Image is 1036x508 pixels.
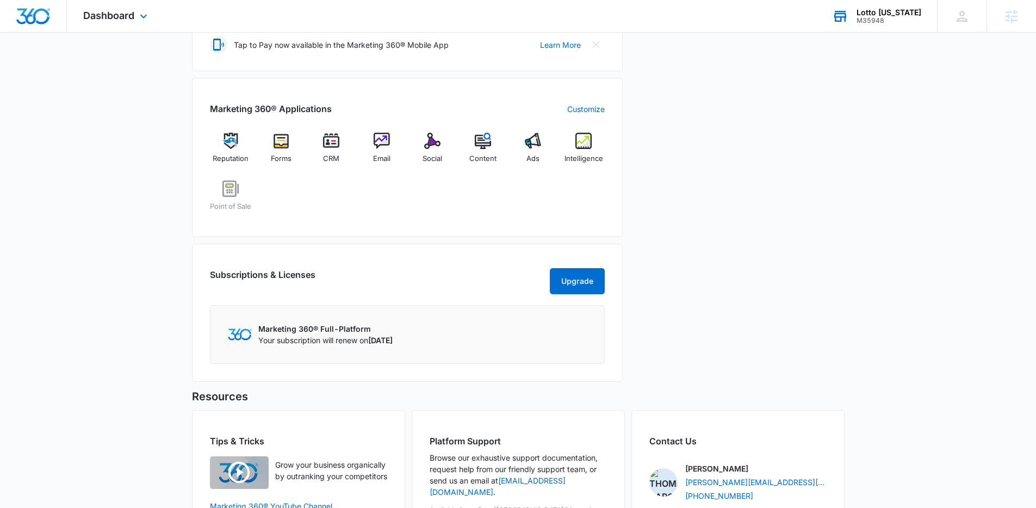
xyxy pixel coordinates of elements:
img: Marketing 360 Logo [228,329,252,340]
h2: Platform Support [430,435,607,448]
span: Content [469,153,497,164]
p: Browse our exhaustive support documentation, request help from our friendly support team, or send... [430,452,607,498]
p: Marketing 360® Full-Platform [258,323,393,334]
button: Close [587,36,605,53]
p: Tap to Pay now available in the Marketing 360® Mobile App [234,39,449,51]
span: Ads [526,153,539,164]
a: Forms [260,133,302,172]
span: Forms [271,153,291,164]
div: account id [857,17,921,24]
span: Dashboard [83,10,134,21]
a: [PERSON_NAME][EMAIL_ADDRESS][PERSON_NAME][DOMAIN_NAME] [685,476,827,488]
span: Intelligence [564,153,603,164]
a: [PHONE_NUMBER] [685,490,753,501]
p: Your subscription will renew on [258,334,393,346]
h2: Subscriptions & Licenses [210,268,315,290]
h5: Resources [192,388,845,405]
a: Customize [567,103,605,115]
button: Upgrade [550,268,605,294]
h2: Tips & Tricks [210,435,387,448]
a: Social [412,133,454,172]
span: CRM [323,153,339,164]
span: Point of Sale [210,201,251,212]
a: Email [361,133,403,172]
a: Reputation [210,133,252,172]
a: Learn More [540,39,581,51]
p: [PERSON_NAME] [685,463,748,474]
img: Thomas Baron [649,468,678,497]
h2: Contact Us [649,435,827,448]
a: Content [462,133,504,172]
div: account name [857,8,921,17]
p: Grow your business organically by outranking your competitors [275,459,387,482]
h2: Marketing 360® Applications [210,102,332,115]
span: Social [423,153,442,164]
a: Ads [512,133,554,172]
span: Email [373,153,390,164]
a: Intelligence [563,133,605,172]
img: Quick Overview Video [210,456,269,489]
span: [DATE] [368,336,393,345]
span: Reputation [213,153,249,164]
a: Point of Sale [210,181,252,220]
a: CRM [311,133,352,172]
